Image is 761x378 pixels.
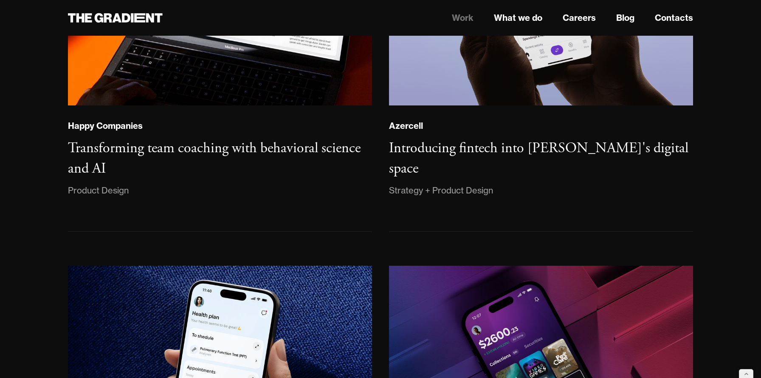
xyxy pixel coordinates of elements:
[389,120,423,131] div: Azercell
[389,139,688,178] h3: Introducing fintech into [PERSON_NAME]'s digital space
[68,139,361,178] h3: Transforming team coaching with behavioral science and AI
[616,11,634,24] a: Blog
[68,184,129,197] div: Product Design
[563,11,596,24] a: Careers
[655,11,693,24] a: Contacts
[68,120,143,131] div: Happy Companies
[389,184,493,197] div: Strategy + Product Design
[494,11,542,24] a: What we do
[452,11,474,24] a: Work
